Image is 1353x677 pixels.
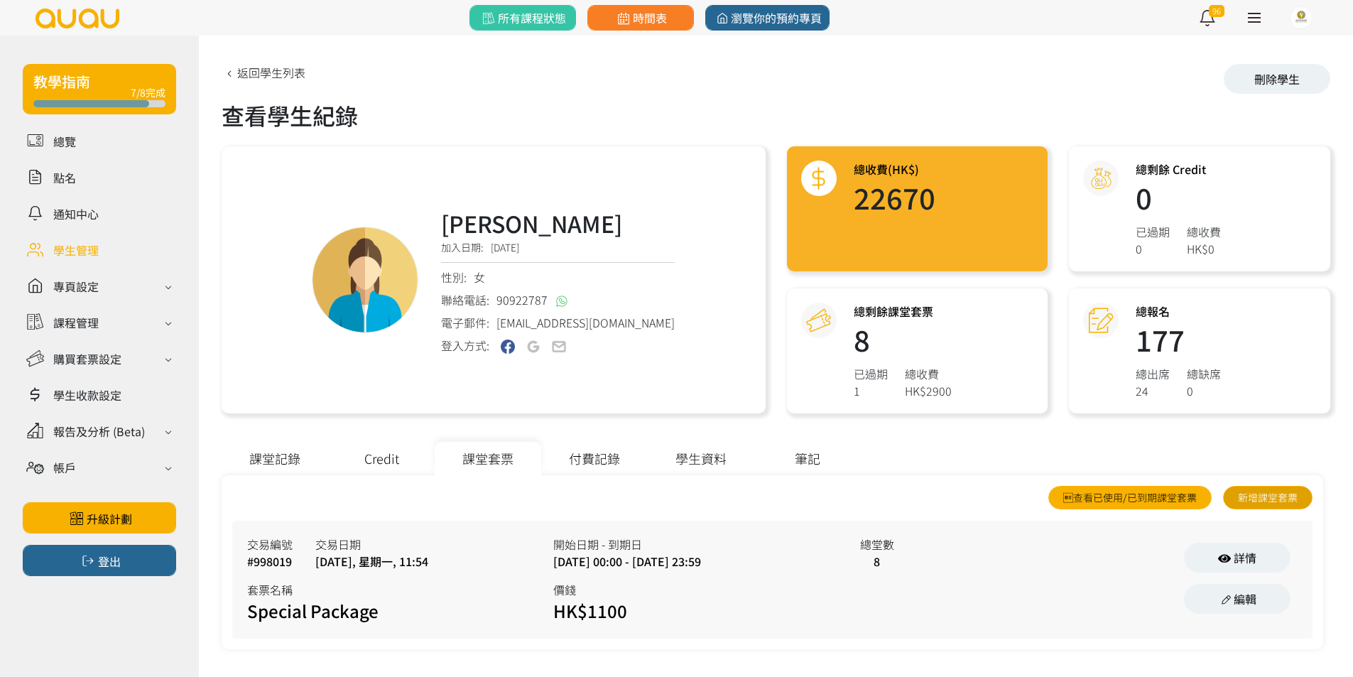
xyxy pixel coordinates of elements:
[553,581,859,598] div: 價錢
[247,536,293,553] div: 交易編號
[441,337,489,354] div: 登入方式:
[1223,486,1313,509] a: 新增課堂套票
[1136,365,1170,382] div: 總出席
[479,9,565,26] span: 所有課程狀態
[648,442,754,475] div: 學生資料
[1187,240,1221,257] div: HK$0
[526,340,540,354] img: user-google-off.png
[905,382,952,399] div: HK$2900
[553,553,859,570] div: [DATE] 00:00 - [DATE] 23:59
[854,382,888,399] div: 1
[53,350,121,367] div: 購買套票設定
[854,325,952,354] h1: 8
[222,64,305,81] a: 返回學生列表
[713,9,822,26] span: 瀏覽你的預約專頁
[1184,584,1290,614] a: 編輯
[23,502,176,534] a: 升級計劃
[247,581,553,598] div: 套票名稱
[806,308,831,333] img: courseCredit@2x.png
[441,314,675,331] div: 電子郵件:
[441,269,675,286] div: 性別:
[315,536,428,553] div: 交易日期
[860,536,894,553] div: 總堂數
[556,296,567,307] img: whatsapp@2x.png
[53,314,99,331] div: 課程管理
[1209,5,1224,17] span: 96
[1136,325,1221,354] h1: 177
[854,183,935,212] h1: 22670
[222,442,328,475] div: 課堂記錄
[491,240,519,254] span: [DATE]
[474,269,485,286] span: 女
[1187,365,1221,382] div: 總缺席
[1184,543,1290,573] a: 詳情
[23,545,176,576] button: 登出
[53,423,145,440] div: 報告及分析 (Beta)
[553,536,859,553] div: 開始日期 - 到期日
[496,314,675,331] span: [EMAIL_ADDRESS][DOMAIN_NAME]
[1187,223,1221,240] div: 總收費
[1136,223,1170,240] div: 已過期
[315,553,428,570] div: [DATE], 星期一, 11:54
[754,442,861,475] div: 筆記
[1136,161,1221,178] h3: 總剩餘 Credit
[1224,64,1330,94] div: 刪除學生
[1187,382,1221,399] div: 0
[1136,240,1170,257] div: 0
[501,340,515,354] img: user-fb-on.png
[587,5,694,31] a: 時間表
[860,553,894,570] div: 8
[614,9,666,26] span: 時間表
[854,303,952,320] h3: 總剩餘課堂套票
[541,442,648,475] div: 付費記錄
[247,598,446,624] div: Special Package
[1136,382,1170,399] div: 24
[1089,166,1114,191] img: credit@2x.png
[53,278,99,295] div: 專頁設定
[854,161,935,178] h3: 總收費(HK$)
[222,98,1330,132] div: 查看學生紀錄
[34,9,121,28] img: logo.svg
[441,206,675,240] h3: [PERSON_NAME]
[247,553,293,570] div: #998019
[469,5,576,31] a: 所有課程狀態
[1136,303,1221,320] h3: 總報名
[441,291,675,308] div: 聯絡電話:
[328,442,435,475] div: Credit
[496,291,548,308] span: 90922787
[1136,183,1221,212] h1: 0
[905,365,952,382] div: 總收費
[806,166,831,191] img: total@2x.png
[1089,308,1114,333] img: attendance@2x.png
[441,240,675,263] div: 加入日期:
[854,365,888,382] div: 已過期
[553,598,752,624] div: HK$1100
[705,5,830,31] a: 瀏覽你的預約專頁
[1048,486,1212,509] a: 查看已使用/已到期課堂套票
[53,459,76,476] div: 帳戶
[435,442,541,475] div: 課堂套票
[552,340,566,354] img: user-email-off.png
